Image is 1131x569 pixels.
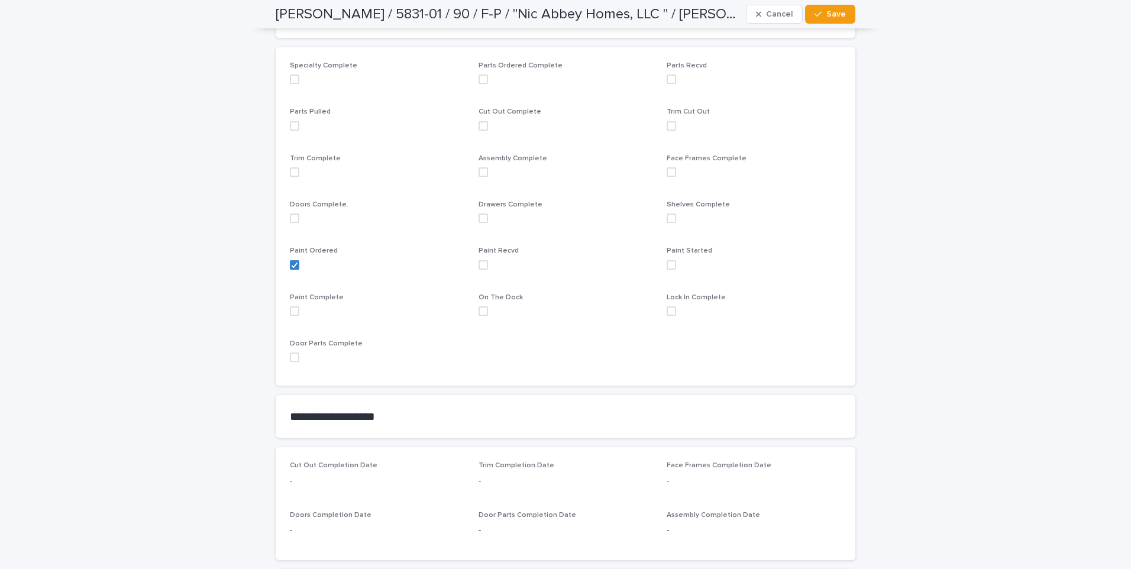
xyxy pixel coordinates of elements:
p: - [479,475,653,487]
span: Parts Ordered Complete [479,62,563,69]
span: Lock In Complete. [667,294,728,301]
span: Face Frames Completion Date [667,462,771,469]
span: Assembly Completion Date [667,512,760,519]
span: Cut Out Completion Date [290,462,377,469]
span: Drawers Complete [479,201,542,208]
span: Shelves Complete [667,201,730,208]
span: Assembly Complete [479,155,547,162]
span: Parts Recvd [667,62,707,69]
span: Cut Out Complete [479,108,541,115]
span: Doors Complete. [290,201,348,208]
p: - [667,475,841,487]
button: Cancel [746,5,803,24]
span: Trim Completion Date [479,462,554,469]
span: Face Frames Complete [667,155,747,162]
h2: [PERSON_NAME] / 5831-01 / 90 / F-P / "Nic Abbey Homes, LLC " / [PERSON_NAME] [276,6,741,23]
p: - [290,475,464,487]
span: Door Parts Complete [290,340,363,347]
span: Paint Ordered [290,247,338,254]
span: Trim Complete [290,155,341,162]
span: Paint Recvd [479,247,519,254]
span: Paint Started [667,247,712,254]
p: - [479,524,653,536]
span: Specialty Complete [290,62,357,69]
span: Trim Cut Out [667,108,710,115]
p: - [290,524,464,536]
span: On The Dock [479,294,523,301]
span: Save [826,10,846,18]
span: Door Parts Completion Date [479,512,576,519]
p: - [667,524,841,536]
span: Doors Completion Date [290,512,371,519]
span: Paint Complete [290,294,344,301]
button: Save [805,5,855,24]
span: Parts Pulled [290,108,331,115]
span: Cancel [766,10,793,18]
